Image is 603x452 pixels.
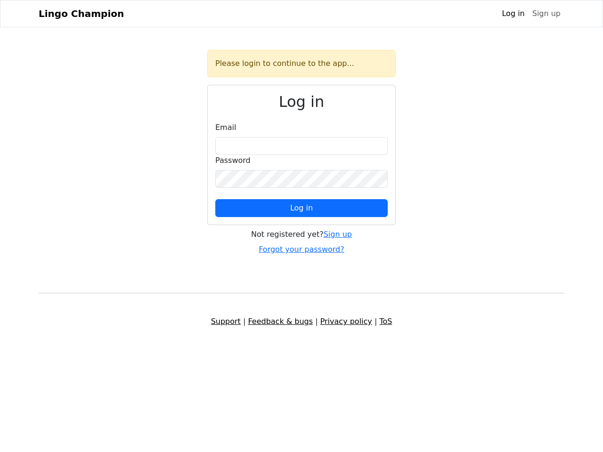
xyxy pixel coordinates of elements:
a: Privacy policy [320,317,372,326]
div: Please login to continue to the app... [207,50,396,77]
label: Password [215,155,251,166]
span: Log in [290,203,313,212]
a: Support [211,317,241,326]
a: Feedback & bugs [248,317,313,326]
a: Sign up [324,230,352,239]
label: Email [215,122,236,133]
h2: Log in [215,93,388,111]
button: Log in [215,199,388,217]
div: | | | [33,316,570,327]
a: Forgot your password? [259,245,344,254]
a: Log in [498,4,528,23]
a: Lingo Champion [39,4,124,23]
a: ToS [379,317,392,326]
a: Sign up [529,4,564,23]
div: Not registered yet? [207,229,396,240]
